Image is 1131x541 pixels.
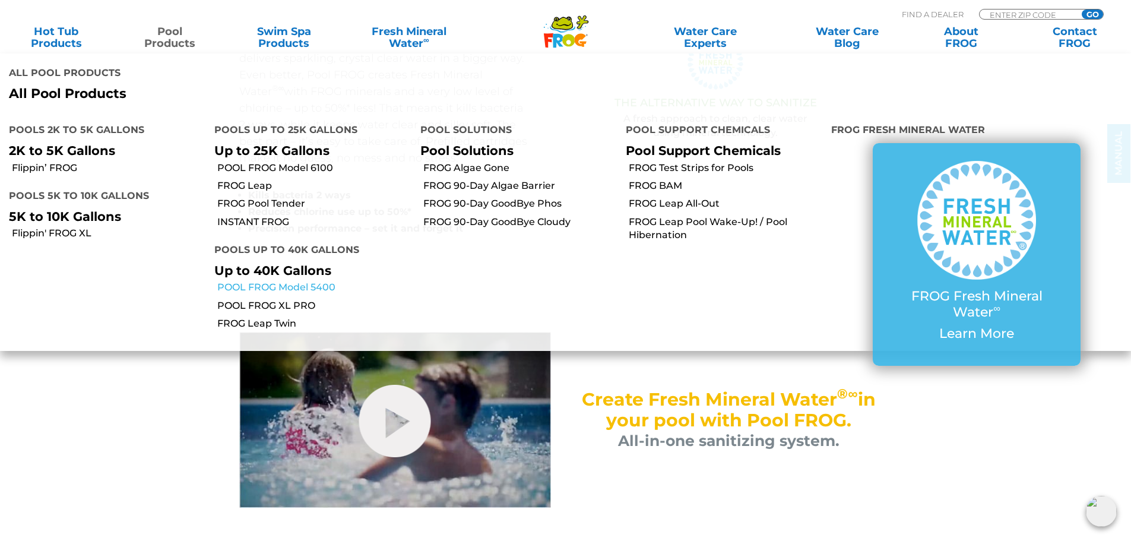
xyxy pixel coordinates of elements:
[633,26,777,49] a: Water CareExperts
[217,162,411,175] a: POOL FROG Model 6100
[993,302,1000,314] sup: ∞
[217,179,411,192] a: FROG Leap
[214,143,402,158] p: Up to 25K Gallons
[214,119,402,143] h4: Pools up to 25K Gallons
[629,197,822,210] a: FROG Leap All-Out
[214,239,402,263] h4: Pools up to 40K Gallons
[423,216,617,229] a: FROG 90-Day GoodBye Cloudy
[9,185,197,209] h4: Pools 5K to 10K Gallons
[420,119,608,143] h4: Pool Solutions
[126,26,214,49] a: PoolProducts
[12,162,205,175] a: Flippin’ FROG
[217,317,411,330] a: FROG Leap Twin
[896,161,1057,347] a: FROG Fresh Mineral Water∞ Learn More
[1086,496,1117,527] img: openIcon
[420,143,514,158] a: Pool Solutions
[12,227,205,240] a: Flippin' FROG XL
[629,162,822,175] a: FROG Test Strips for Pools
[896,289,1057,320] p: FROG Fresh Mineral Water
[9,119,197,143] h4: Pools 2K to 5K Gallons
[831,119,1122,143] h4: FROG Fresh Mineral Water
[837,385,857,402] sup: ®∞
[803,26,891,49] a: Water CareBlog
[618,432,839,450] span: All-in-one sanitizing system.
[626,143,813,158] p: Pool Support Chemicals
[9,62,557,86] h4: All Pool Products
[9,86,557,102] a: All Pool Products
[9,209,197,224] p: 5K to 10K Gallons
[217,299,411,312] a: POOL FROG XL PRO
[423,162,617,175] a: FROG Algae Gone
[423,197,617,210] a: FROG 90-Day GoodBye Phos
[423,35,429,45] sup: ∞
[214,263,402,278] p: Up to 40K Gallons
[217,197,411,210] a: FROG Pool Tender
[989,10,1069,20] input: Zip Code Form
[217,216,411,229] a: INSTANT FROG
[9,143,197,158] p: 2K to 5K Gallons
[240,26,328,49] a: Swim SpaProducts
[353,26,464,49] a: Fresh MineralWater∞
[12,26,100,49] a: Hot TubProducts
[626,119,813,143] h4: Pool Support Chemicals
[217,281,411,294] a: POOL FROG Model 5400
[1082,10,1103,19] input: GO
[896,326,1057,341] p: Learn More
[239,332,551,508] img: flippin-frog-video-still
[1031,26,1119,49] a: ContactFROG
[917,26,1005,49] a: AboutFROG
[629,216,822,242] a: FROG Leap Pool Wake-Up! / Pool Hibernation
[629,179,822,192] a: FROG BAM
[582,388,875,431] span: Create Fresh Mineral Water in your pool with Pool FROG.
[902,9,964,20] p: Find A Dealer
[423,179,617,192] a: FROG 90-Day Algae Barrier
